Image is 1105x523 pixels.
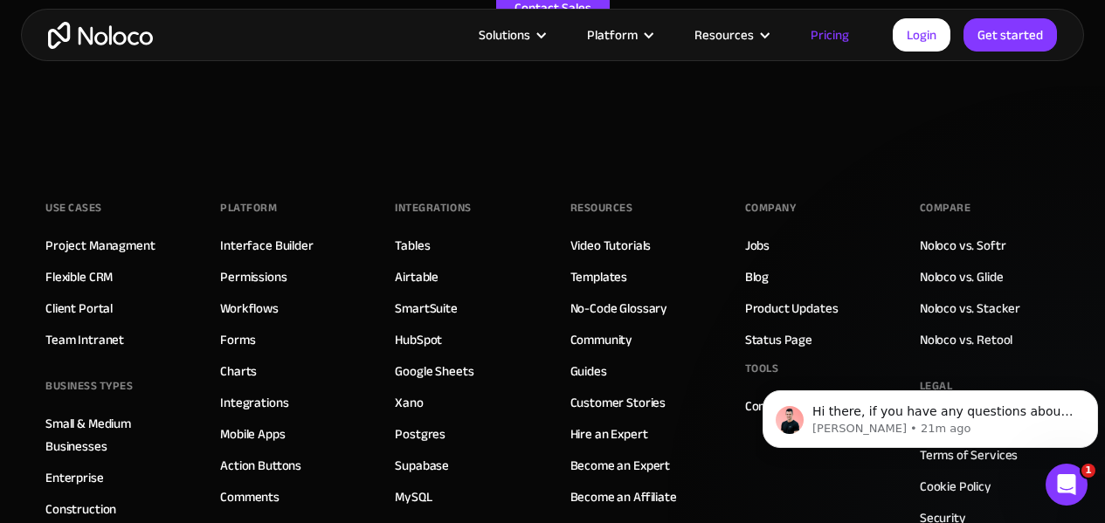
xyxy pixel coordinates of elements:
[587,24,638,46] div: Platform
[893,18,950,52] a: Login
[570,391,666,414] a: Customer Stories
[395,234,430,257] a: Tables
[673,24,789,46] div: Resources
[570,454,671,477] a: Become an Expert
[756,354,1105,476] iframe: Intercom notifications message
[920,297,1020,320] a: Noloco vs. Stacker
[920,234,1006,257] a: Noloco vs. Softr
[45,297,113,320] a: Client Portal
[395,328,442,351] a: HubSpot
[745,195,797,221] div: Company
[45,328,124,351] a: Team Intranet
[220,328,255,351] a: Forms
[745,355,779,382] div: Tools
[395,265,439,288] a: Airtable
[920,265,1004,288] a: Noloco vs. Glide
[963,18,1057,52] a: Get started
[48,22,153,49] a: home
[920,328,1012,351] a: Noloco vs. Retool
[1046,464,1088,506] iframe: Intercom live chat
[694,24,754,46] div: Resources
[395,454,449,477] a: Supabase
[220,423,285,445] a: Mobile Apps
[220,265,287,288] a: Permissions
[565,24,673,46] div: Platform
[220,391,288,414] a: Integrations
[745,328,812,351] a: Status Page
[1081,464,1095,478] span: 1
[745,395,868,417] a: Convert Date Formats
[45,373,133,399] div: BUSINESS TYPES
[395,391,423,414] a: Xano
[395,195,471,221] div: INTEGRATIONS
[45,466,104,489] a: Enterprise
[570,360,607,382] a: Guides
[570,328,633,351] a: Community
[479,24,530,46] div: Solutions
[570,195,633,221] div: Resources
[220,485,280,508] a: Comments
[570,297,668,320] a: No-Code Glossary
[395,485,432,508] a: MySQL
[745,234,770,257] a: Jobs
[920,475,991,498] a: Cookie Policy
[395,360,473,382] a: Google Sheets
[457,24,565,46] div: Solutions
[570,423,648,445] a: Hire an Expert
[745,265,769,288] a: Blog
[745,297,839,320] a: Product Updates
[570,234,652,257] a: Video Tutorials
[220,297,279,320] a: Workflows
[45,412,185,458] a: Small & Medium Businesses
[570,265,628,288] a: Templates
[920,195,971,221] div: Compare
[395,297,458,320] a: SmartSuite
[789,24,871,46] a: Pricing
[395,423,445,445] a: Postgres
[220,454,301,477] a: Action Buttons
[45,265,113,288] a: Flexible CRM
[570,485,677,508] a: Become an Affiliate
[220,195,277,221] div: Platform
[45,234,155,257] a: Project Managment
[45,195,102,221] div: Use Cases
[220,360,257,382] a: Charts
[220,234,313,257] a: Interface Builder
